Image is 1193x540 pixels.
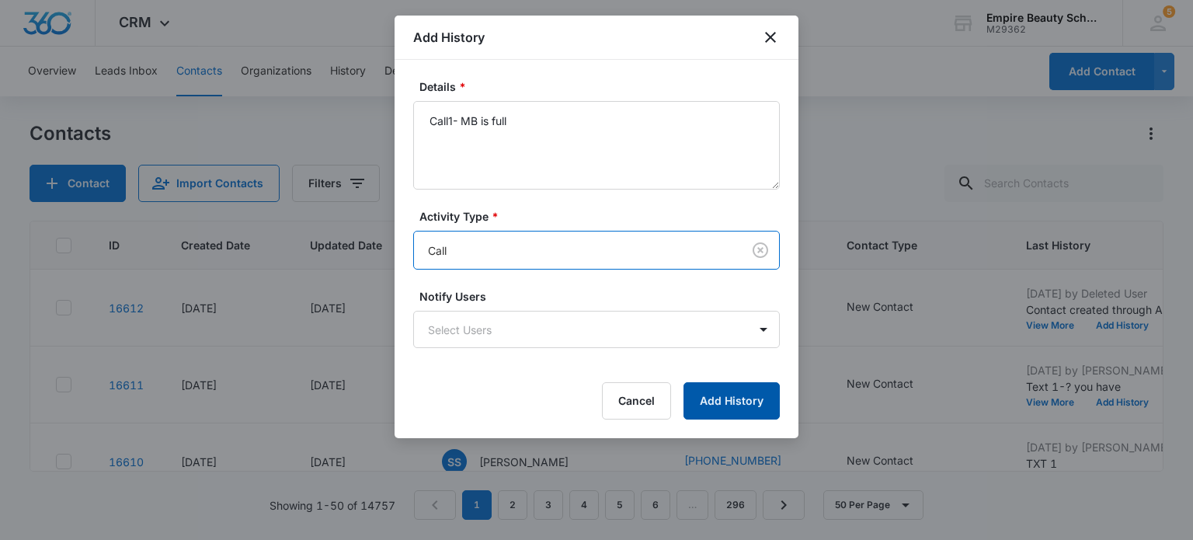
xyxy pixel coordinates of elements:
[761,28,780,47] button: close
[413,28,485,47] h1: Add History
[602,382,671,420] button: Cancel
[748,238,773,263] button: Clear
[419,208,786,225] label: Activity Type
[419,78,786,95] label: Details
[683,382,780,420] button: Add History
[419,288,786,305] label: Notify Users
[413,101,780,190] textarea: Call1- MB is full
